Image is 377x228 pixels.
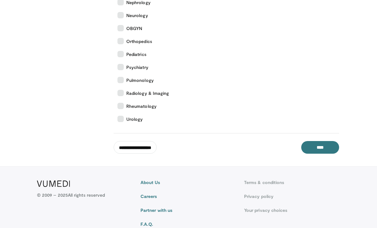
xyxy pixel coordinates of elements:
[141,207,236,214] a: Partner with us
[141,221,236,228] a: F.A.Q.
[244,194,340,200] a: Privacy policy
[141,180,236,186] a: About Us
[244,180,340,186] a: Terms & conditions
[126,77,154,84] span: Pulmonology
[126,90,169,97] span: Radiology & Imaging
[37,192,105,199] p: © 2009 – 2025
[126,25,142,32] span: OBGYN
[244,207,340,214] a: Your privacy choices
[126,51,147,58] span: Pediatrics
[126,103,157,110] span: Rheumatology
[126,38,152,45] span: Orthopedics
[126,116,143,123] span: Urology
[141,194,236,200] a: Careers
[126,12,148,19] span: Neurology
[37,181,70,187] img: VuMedi Logo
[68,193,105,198] span: All rights reserved
[126,64,148,71] span: Psychiatry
